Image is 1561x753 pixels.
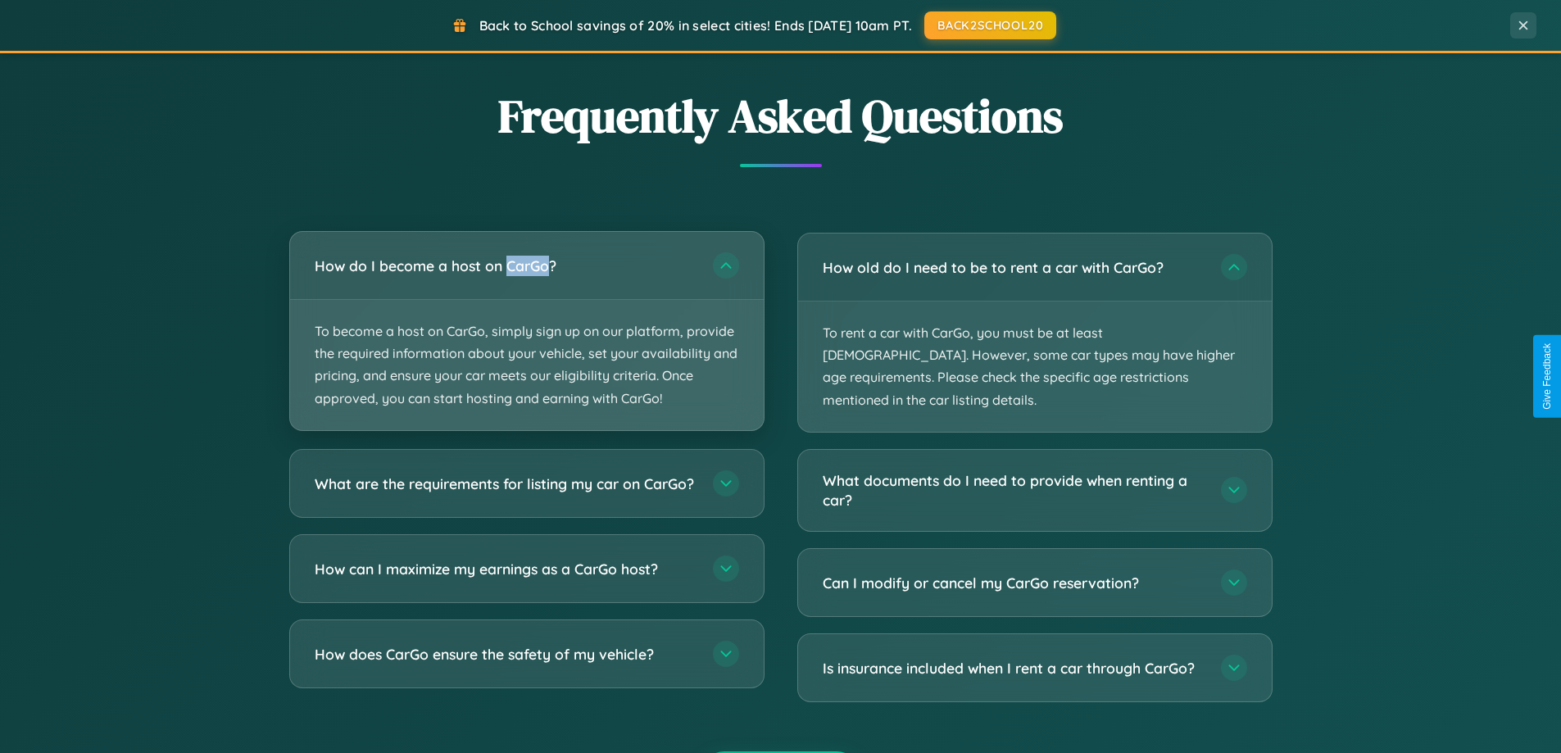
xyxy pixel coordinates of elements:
h3: Is insurance included when I rent a car through CarGo? [823,658,1205,678]
h2: Frequently Asked Questions [289,84,1273,147]
button: BACK2SCHOOL20 [924,11,1056,39]
span: Back to School savings of 20% in select cities! Ends [DATE] 10am PT. [479,17,912,34]
p: To rent a car with CarGo, you must be at least [DEMOGRAPHIC_DATA]. However, some car types may ha... [798,302,1272,432]
h3: How do I become a host on CarGo? [315,256,697,276]
div: Give Feedback [1541,343,1553,410]
h3: How old do I need to be to rent a car with CarGo? [823,257,1205,278]
h3: What are the requirements for listing my car on CarGo? [315,473,697,493]
h3: Can I modify or cancel my CarGo reservation? [823,573,1205,593]
h3: How can I maximize my earnings as a CarGo host? [315,558,697,578]
h3: What documents do I need to provide when renting a car? [823,470,1205,510]
h3: How does CarGo ensure the safety of my vehicle? [315,643,697,664]
p: To become a host on CarGo, simply sign up on our platform, provide the required information about... [290,300,764,430]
